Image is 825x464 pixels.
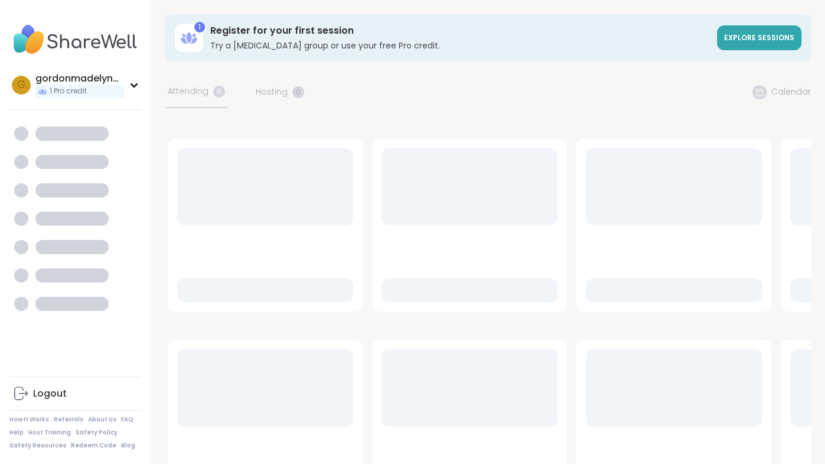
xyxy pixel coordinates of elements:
[76,429,118,437] a: Safety Policy
[210,40,710,51] h3: Try a [MEDICAL_DATA] group or use your free Pro credit.
[54,416,83,424] a: Referrals
[33,387,67,400] div: Logout
[121,416,133,424] a: FAQ
[9,379,141,408] a: Logout
[9,19,141,60] img: ShareWell Nav Logo
[71,442,116,450] a: Redeem Code
[210,24,710,37] h3: Register for your first session
[724,33,794,43] span: Explore sessions
[88,416,116,424] a: About Us
[9,442,66,450] a: Safety Resources
[9,416,49,424] a: How It Works
[50,86,87,96] span: 1 Pro credit
[194,22,205,33] div: 1
[28,429,71,437] a: Host Training
[35,72,124,85] div: gordonmadelyn658
[17,77,25,93] span: g
[121,442,135,450] a: Blog
[717,25,801,50] a: Explore sessions
[9,429,24,437] a: Help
